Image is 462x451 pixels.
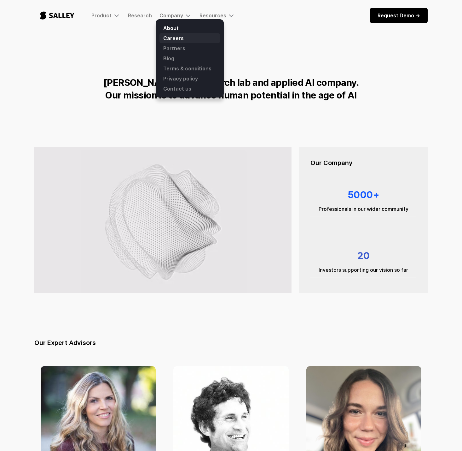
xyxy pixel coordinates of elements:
[156,19,224,98] nav: Company
[159,23,220,33] a: About
[159,63,220,74] a: Terms & conditions
[310,205,416,213] div: Professionals in our wider community
[34,5,80,26] a: home
[199,12,235,19] div: Resources
[159,12,183,19] div: Company
[128,12,152,19] a: Research
[310,158,416,167] h5: Our Company
[159,12,192,19] div: Company
[159,84,220,94] a: Contact us
[103,77,359,101] strong: [PERSON_NAME] is a research lab and applied AI company. Our mission is to advance human potential...
[310,266,416,274] div: Investors supporting our vision so far
[34,338,428,347] h5: Our Expert Advisors
[159,33,220,43] a: Careers
[159,53,220,63] a: Blog
[310,247,416,264] div: 20
[310,186,416,203] div: 5000+
[159,43,220,53] a: Partners
[91,12,120,19] div: Product
[91,12,112,19] div: Product
[370,8,428,23] a: Request Demo ->
[159,74,220,84] a: Privacy policy
[199,12,226,19] div: Resources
